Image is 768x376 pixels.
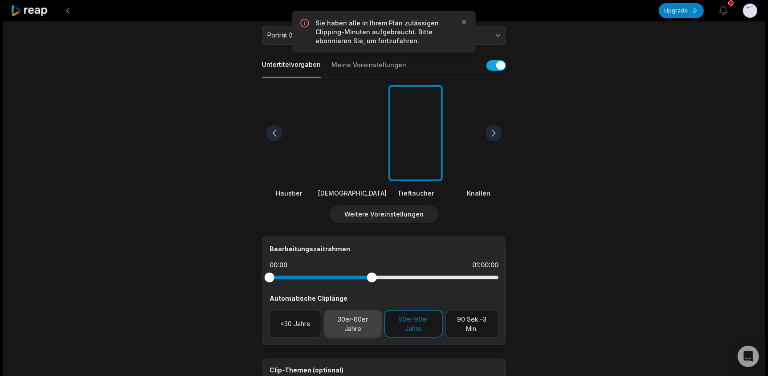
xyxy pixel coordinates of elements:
font: [DEMOGRAPHIC_DATA] [318,189,387,197]
div: Öffnen Sie den Intercom Messenger [738,346,759,367]
font: 30er-60er Jahre [338,315,368,332]
font: Meine Voreinstellungen [331,61,406,69]
font: Clip-Themen (optional) [270,366,343,374]
button: 90 Sek.–3 Min. [445,310,498,338]
font: Weitere Voreinstellungen [344,210,424,218]
font: Bearbeitungszeitrahmen [270,245,350,253]
button: Upgrade [659,3,704,18]
font: Knallen [467,189,491,197]
button: 60er-90er Jahre [384,310,443,338]
button: <30 Jahre [270,310,321,338]
font: Tieftaucher [397,189,434,197]
font: 90 Sek.–3 Min. [457,315,486,332]
font: 60er-90er Jahre [398,315,429,332]
button: 30er-60er Jahre [324,310,382,338]
font: Untertitelvorgaben [262,61,321,68]
button: Weitere Voreinstellungen [330,205,438,223]
font: <30 Jahre [280,320,310,327]
font: 01:00:00 [472,261,498,269]
font: Orientierung [262,15,302,22]
font: Porträt (9:16) [267,31,305,39]
button: Porträt (9:16) [262,26,379,45]
font: Sie haben alle in Ihrem Plan zulässigen Clipping-Minuten aufgebraucht. Bitte abonnieren Sie, um f... [315,19,439,45]
font: 00:00 [270,261,287,269]
font: Haustier [276,189,302,197]
font: Automatische Cliplänge [270,294,347,302]
font: Upgrade [664,7,688,14]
